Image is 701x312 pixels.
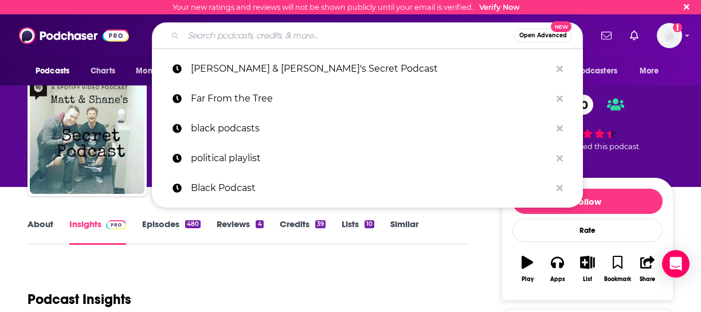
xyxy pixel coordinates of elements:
p: Far From the Tree [191,84,551,114]
a: Verify Now [479,3,520,11]
p: black podcasts [191,114,551,143]
div: 90 11 peoplerated this podcast [502,87,673,159]
a: Show notifications dropdown [625,26,643,45]
div: Bookmark [604,276,631,283]
a: Similar [390,219,418,245]
div: Open Intercom Messenger [662,250,690,278]
span: New [551,21,571,32]
button: Show profile menu [657,23,682,48]
button: open menu [28,60,84,82]
a: Show notifications dropdown [597,26,616,45]
div: 39 [315,220,326,228]
button: List [573,248,602,290]
h1: Podcast Insights [28,291,131,308]
a: About [28,219,53,245]
span: Open Advanced [519,33,567,38]
button: open menu [632,60,673,82]
div: Apps [550,276,565,283]
a: Lists10 [342,219,374,245]
a: Black Podcast [152,173,583,203]
img: Podchaser Pro [106,220,126,229]
div: List [583,276,592,283]
button: open menu [555,60,634,82]
div: 10 [365,220,374,228]
a: InsightsPodchaser Pro [69,219,126,245]
img: User Profile [657,23,682,48]
button: Apps [542,248,572,290]
div: 4 [256,220,263,228]
p: Black Podcast [191,173,551,203]
div: Search podcasts, credits, & more... [152,22,583,49]
div: 480 [185,220,201,228]
button: Share [633,248,663,290]
div: Play [522,276,534,283]
span: More [640,63,659,79]
span: Podcasts [36,63,69,79]
svg: Email not verified [673,23,682,32]
a: political playlist [152,143,583,173]
div: Your new ratings and reviews will not be shown publicly until your email is verified. [173,3,520,11]
span: For Podcasters [562,63,617,79]
span: rated this podcast [573,142,639,151]
div: Rate [512,219,663,242]
input: Search podcasts, credits, & more... [183,26,514,45]
a: [PERSON_NAME] & [PERSON_NAME]'s Secret Podcast [152,54,583,84]
span: Monitoring [136,63,177,79]
p: political playlist [191,143,551,173]
img: Podchaser - Follow, Share and Rate Podcasts [19,25,129,46]
a: black podcasts [152,114,583,143]
a: Far From the Tree [152,84,583,114]
span: Charts [91,63,115,79]
a: Credits39 [280,219,326,245]
button: Follow [512,189,663,214]
button: Bookmark [602,248,632,290]
a: Charts [83,60,122,82]
img: Matt and Shane's Secret Podcast [30,79,144,194]
button: Open AdvancedNew [514,29,572,42]
a: Episodes480 [142,219,201,245]
a: Reviews4 [217,219,263,245]
p: Matt & Shane's Secret Podcast [191,54,551,84]
span: Logged in as artsears [657,23,682,48]
button: Play [512,248,542,290]
button: open menu [128,60,191,82]
div: Share [640,276,655,283]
